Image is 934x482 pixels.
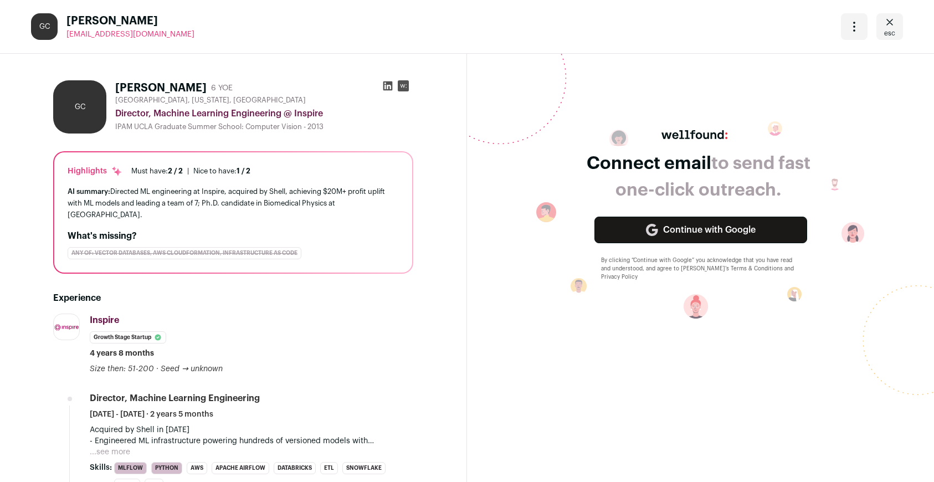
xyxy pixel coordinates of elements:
[115,96,306,105] span: [GEOGRAPHIC_DATA], [US_STATE], [GEOGRAPHIC_DATA]
[168,167,183,175] span: 2 / 2
[54,323,79,331] img: 1a590d91b5e7e7dc12bda8a7b18365d6ec859733094dfd28cd00ee71e2264c0f.jpg
[237,167,250,175] span: 1 / 2
[115,107,413,120] div: Director, Machine Learning Engineering @ Inspire
[90,447,130,458] button: ...see more
[320,462,338,474] li: ETL
[90,409,213,420] span: [DATE] - [DATE] · 2 years 5 months
[53,80,106,134] div: GC
[212,462,269,474] li: Apache Airflow
[66,29,194,40] a: [EMAIL_ADDRESS][DOMAIN_NAME]
[587,155,711,172] span: Connect email
[187,462,207,474] li: AWS
[90,348,154,359] span: 4 years 8 months
[90,365,154,373] span: Size then: 51-200
[68,247,301,259] div: Any of: Vector Databases, AWS CloudFormation, Infrastructure as Code
[161,365,223,373] span: Seed → unknown
[131,167,250,176] ul: |
[114,462,147,474] li: MLflow
[31,13,58,40] div: GC
[68,166,122,177] div: Highlights
[90,316,119,325] span: Inspire
[342,462,386,474] li: Snowflake
[66,30,194,38] span: [EMAIL_ADDRESS][DOMAIN_NAME]
[601,257,800,281] div: By clicking “Continue with Google” you acknowledge that you have read and understood, and agree t...
[53,291,413,305] h2: Experience
[68,186,399,221] div: Directed ML engineering at Inspire, acquired by Shell, achieving $20M+ profit uplift with ML mode...
[876,13,903,40] a: Close
[66,13,194,29] span: [PERSON_NAME]
[587,150,810,203] div: to send fast one-click outreach.
[156,363,158,375] span: ·
[151,462,182,474] li: Python
[274,462,316,474] li: Databricks
[90,462,112,473] span: Skills:
[90,424,413,435] p: Acquired by Shell in [DATE]
[841,13,868,40] button: Open dropdown
[68,229,399,243] h2: What's missing?
[884,29,895,38] span: esc
[131,167,183,176] div: Must have:
[90,331,166,343] li: Growth Stage Startup
[90,392,260,404] div: Director, Machine Learning Engineering
[115,80,207,96] h1: [PERSON_NAME]
[68,188,110,195] span: AI summary:
[594,217,807,243] a: Continue with Google
[211,83,233,94] div: 6 YOE
[115,122,413,131] div: IPAM UCLA Graduate Summer School: Computer Vision - 2013
[193,167,250,176] div: Nice to have:
[90,435,413,447] p: - Engineered ML infrastructure powering hundreds of versioned models with champion/challenger tes...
